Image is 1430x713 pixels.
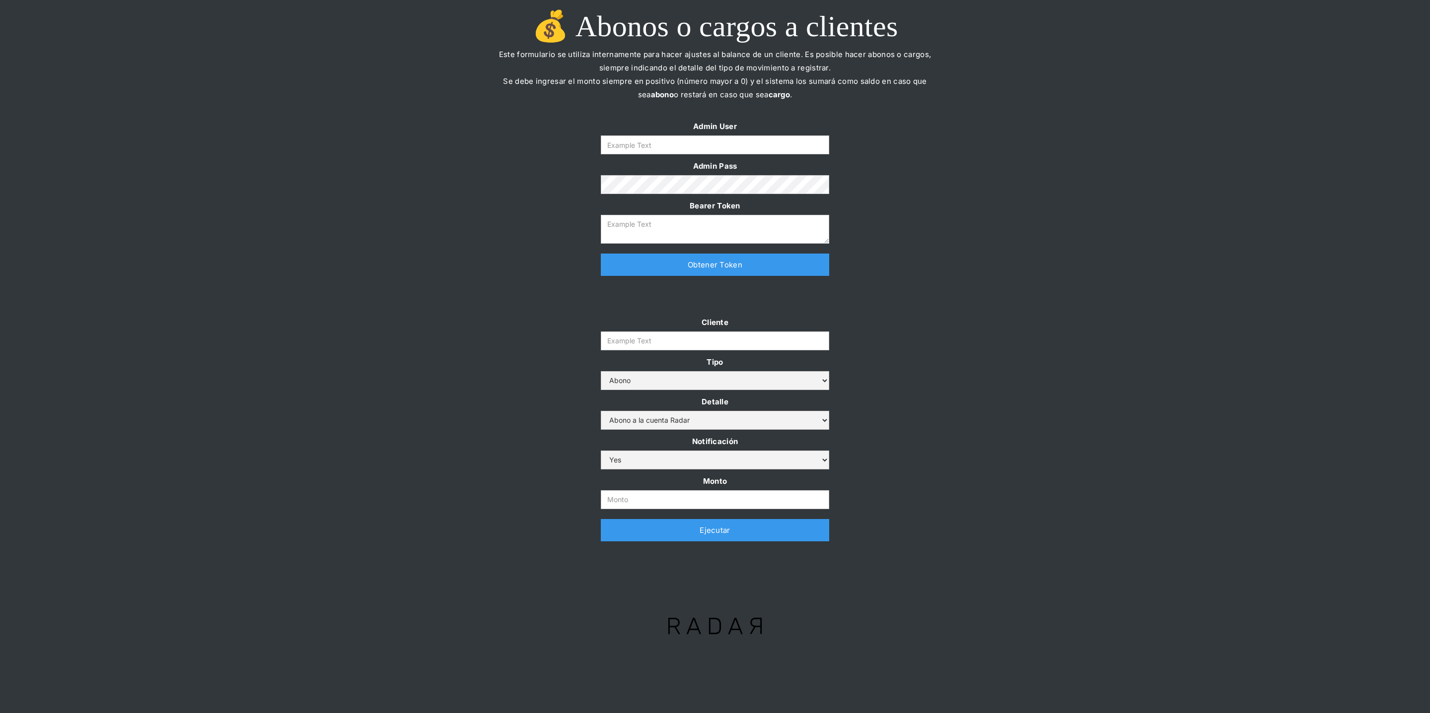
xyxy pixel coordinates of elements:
h1: 💰 Abonos o cargos a clientes [492,10,938,43]
label: Tipo [601,355,829,369]
a: Obtener Token [601,254,829,276]
label: Cliente [601,316,829,329]
img: Logo Radar [651,601,778,650]
label: Admin User [601,120,829,133]
input: Example Text [601,135,829,154]
form: Form [601,316,829,509]
label: Monto [601,474,829,488]
strong: cargo [769,90,790,99]
a: Ejecutar [601,519,829,541]
p: Este formulario se utiliza internamente para hacer ajustes al balance de un cliente. Es posible h... [492,48,938,115]
input: Example Text [601,331,829,350]
label: Bearer Token [601,199,829,212]
form: Form [601,120,829,244]
label: Admin Pass [601,159,829,173]
label: Notificación [601,435,829,448]
strong: abono [651,90,674,99]
input: Monto [601,490,829,509]
label: Detalle [601,395,829,408]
